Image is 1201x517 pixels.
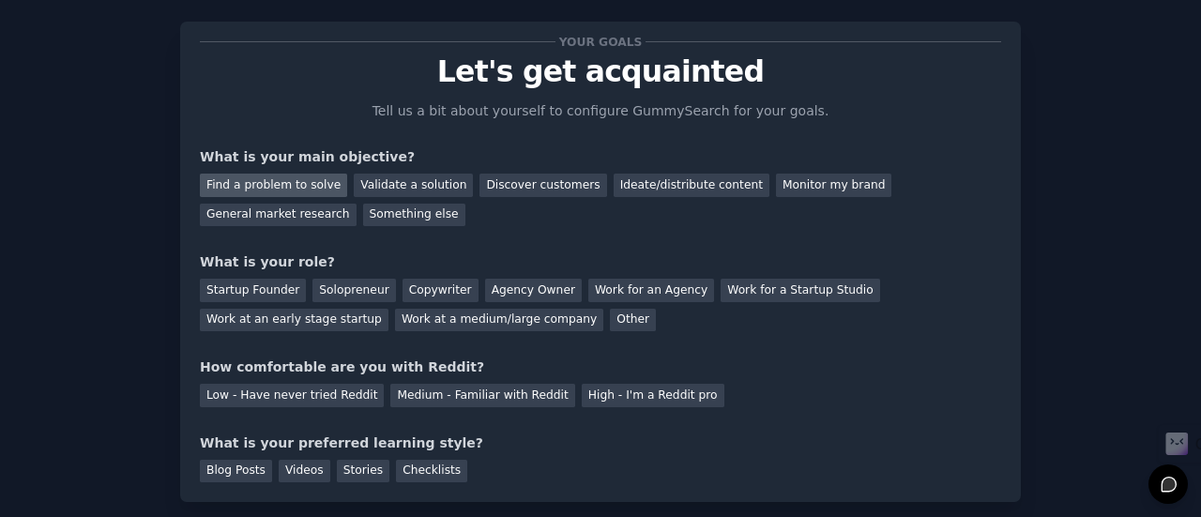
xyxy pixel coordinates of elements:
div: Stories [337,460,389,483]
div: What is your role? [200,252,1001,272]
div: Work at an early stage startup [200,309,388,332]
div: Ideate/distribute content [614,174,769,197]
div: Monitor my brand [776,174,891,197]
div: Copywriter [403,279,479,302]
div: Work for an Agency [588,279,714,302]
div: Solopreneur [312,279,395,302]
div: Checklists [396,460,467,483]
span: Your goals [555,32,646,52]
p: Tell us a bit about yourself to configure GummySearch for your goals. [364,101,837,121]
div: Something else [363,204,465,227]
div: What is your main objective? [200,147,1001,167]
div: What is your preferred learning style? [200,433,1001,453]
div: Work for a Startup Studio [721,279,879,302]
div: Low - Have never tried Reddit [200,384,384,407]
div: Discover customers [479,174,606,197]
div: Other [610,309,656,332]
p: Let's get acquainted [200,55,1001,88]
div: High - I'm a Reddit pro [582,384,724,407]
div: Agency Owner [485,279,582,302]
div: General market research [200,204,357,227]
div: Find a problem to solve [200,174,347,197]
div: Videos [279,460,330,483]
div: Work at a medium/large company [395,309,603,332]
div: How comfortable are you with Reddit? [200,357,1001,377]
div: Medium - Familiar with Reddit [390,384,574,407]
div: Startup Founder [200,279,306,302]
div: Blog Posts [200,460,272,483]
div: Validate a solution [354,174,473,197]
